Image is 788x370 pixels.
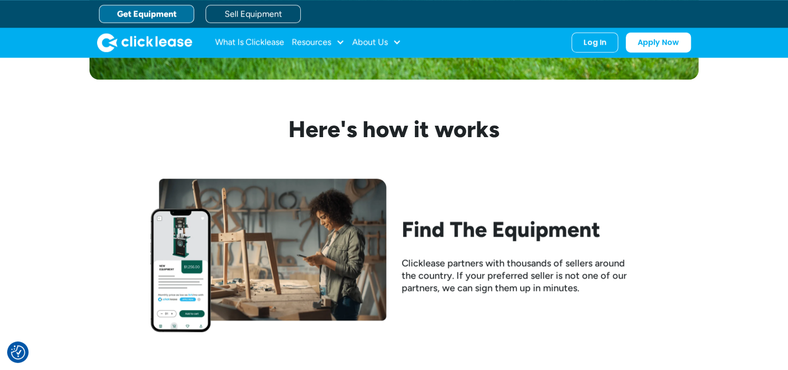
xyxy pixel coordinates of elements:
div: About Us [352,33,401,52]
a: Apply Now [626,32,691,52]
img: Clicklease logo [97,33,192,52]
h3: Here's how it works [150,118,638,140]
div: Log In [583,38,606,47]
a: Sell Equipment [206,5,301,23]
a: Get Equipment [99,5,194,23]
img: Revisit consent button [11,345,25,360]
button: Consent Preferences [11,345,25,360]
h2: Find The Equipment [402,217,638,241]
a: What Is Clicklease [215,33,284,52]
img: Woman looking at her phone while standing beside her workbench with half assembled chair [150,179,386,332]
a: home [97,33,192,52]
div: Clicklease partners with thousands of sellers around the country. If your preferred seller is not... [402,257,638,294]
div: Resources [292,33,345,52]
